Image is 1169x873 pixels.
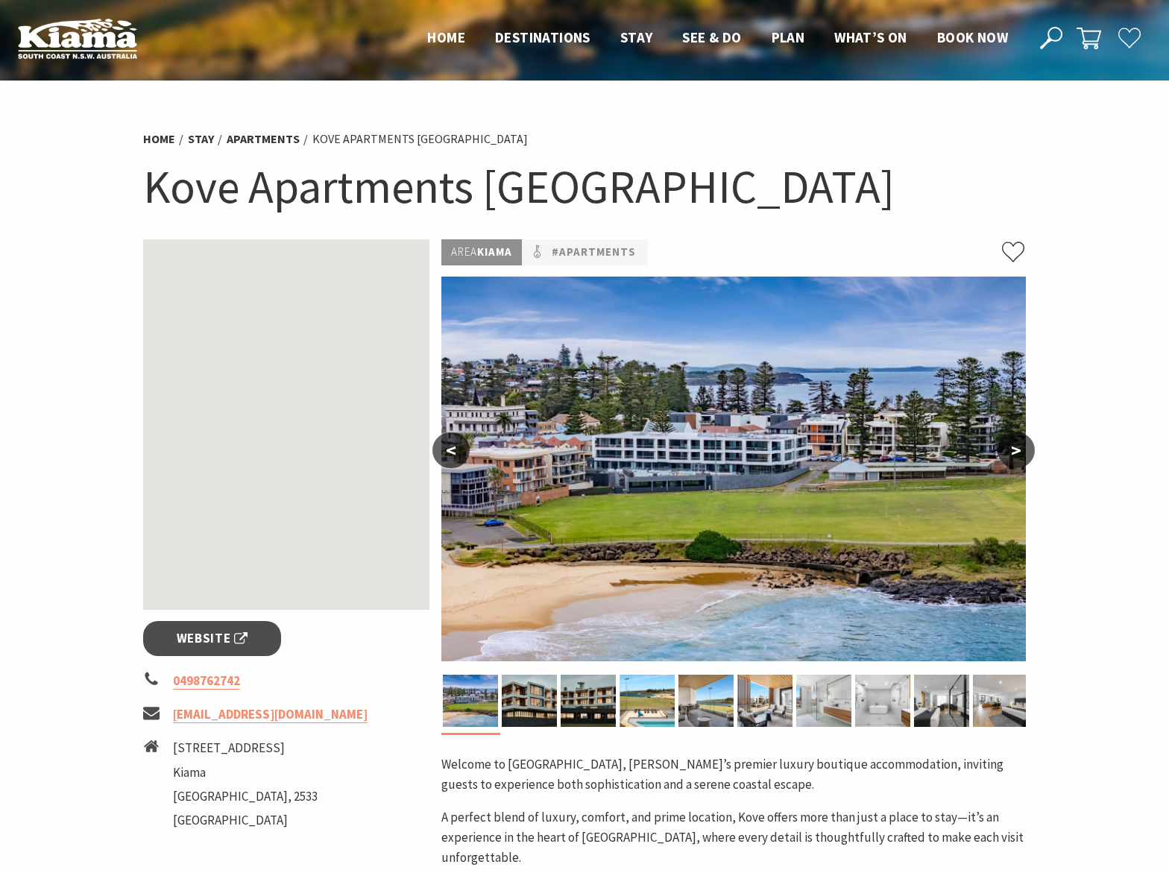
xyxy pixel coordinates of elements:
[177,628,248,649] span: Website
[143,621,281,656] a: Website
[227,131,300,147] a: Apartments
[18,18,137,59] img: Kiama Logo
[937,28,1008,46] span: Book now
[441,807,1026,869] p: A perfect blend of luxury, comfort, and prime location, Kove offers more than just a place to sta...
[495,28,590,46] span: Destinations
[998,432,1035,468] button: >
[312,130,528,149] li: Kove Apartments [GEOGRAPHIC_DATA]
[173,738,318,758] li: [STREET_ADDRESS]
[173,810,318,831] li: [GEOGRAPHIC_DATA]
[188,131,214,147] a: Stay
[552,243,636,262] a: #Apartments
[143,157,1026,217] h1: Kove Apartments [GEOGRAPHIC_DATA]
[427,28,465,46] span: Home
[173,706,368,723] a: [EMAIL_ADDRESS][DOMAIN_NAME]
[143,131,175,147] a: Home
[772,28,805,46] span: Plan
[682,28,741,46] span: See & Do
[441,239,522,265] p: Kiama
[412,26,1023,51] nav: Main Menu
[441,754,1026,795] p: Welcome to [GEOGRAPHIC_DATA], [PERSON_NAME]’s premier luxury boutique accommodation, inviting gue...
[620,28,653,46] span: Stay
[173,672,240,690] a: 0498762742
[834,28,907,46] span: What’s On
[432,432,470,468] button: <
[451,245,477,259] span: Area
[173,787,318,807] li: [GEOGRAPHIC_DATA], 2533
[173,763,318,783] li: Kiama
